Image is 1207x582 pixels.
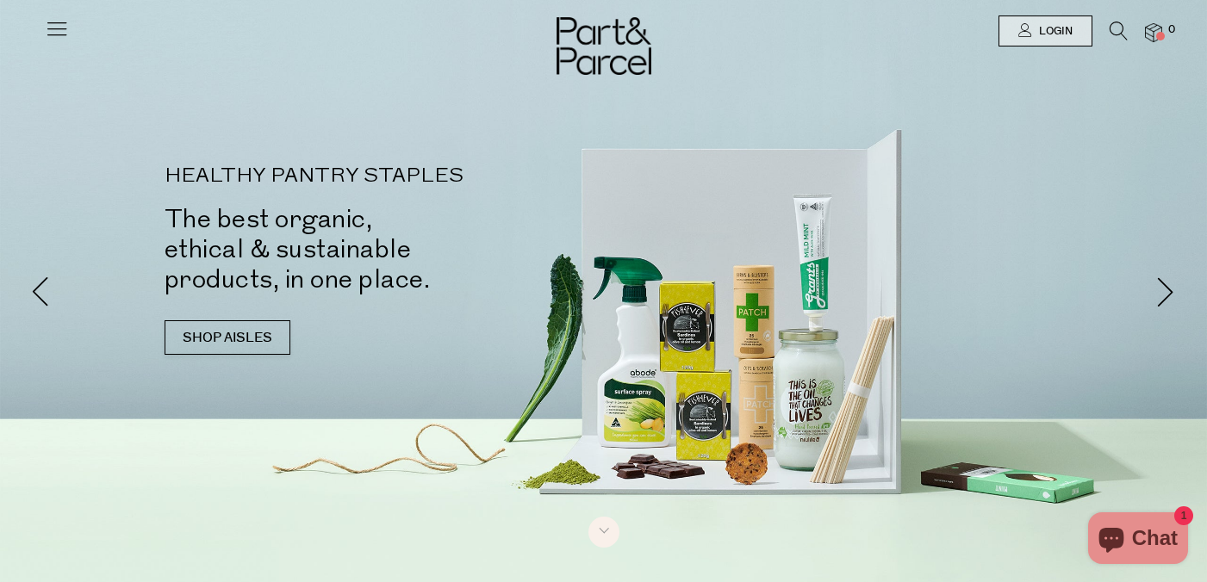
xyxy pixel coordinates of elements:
[557,17,651,75] img: Part&Parcel
[1035,24,1073,39] span: Login
[165,320,290,355] a: SHOP AISLES
[999,15,1092,46] a: Login
[165,166,630,187] p: HEALTHY PANTRY STAPLES
[1145,23,1162,41] a: 0
[1164,22,1179,38] span: 0
[165,204,630,294] h2: The best organic, ethical & sustainable products, in one place.
[1083,512,1193,568] inbox-online-store-chat: Shopify online store chat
